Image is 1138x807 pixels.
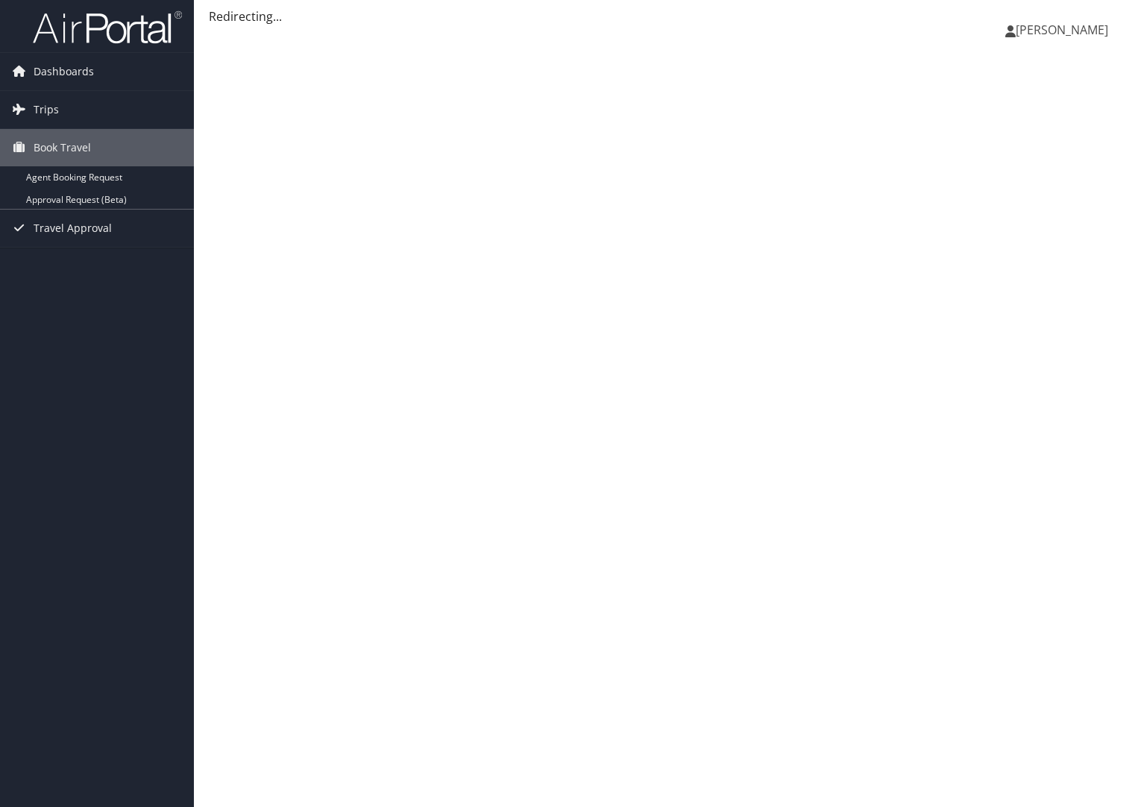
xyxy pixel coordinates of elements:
span: Travel Approval [34,210,112,247]
span: Trips [34,91,59,128]
span: [PERSON_NAME] [1016,22,1108,38]
a: [PERSON_NAME] [1005,7,1123,52]
div: Redirecting... [209,7,1123,25]
span: Book Travel [34,129,91,166]
span: Dashboards [34,53,94,90]
img: airportal-logo.png [33,10,182,45]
